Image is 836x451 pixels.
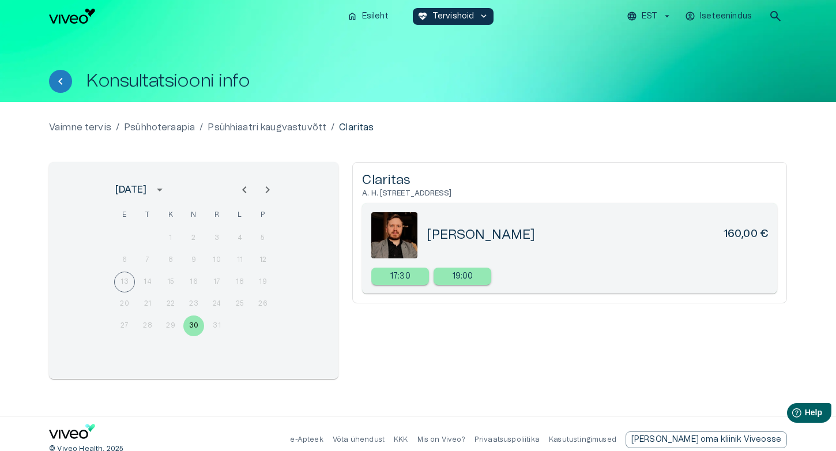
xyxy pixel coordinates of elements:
button: 30 [183,315,204,336]
a: Send email to partnership request to viveo [626,431,787,448]
div: [DATE] [115,183,146,197]
p: / [116,121,119,134]
a: Navigate to home page [49,424,95,443]
h5: Claritas [362,172,777,189]
div: 17:30 [371,268,429,285]
span: kolmapäev [160,204,181,227]
button: Iseteenindus [683,8,755,25]
p: Tervishoid [432,10,475,22]
a: Vaimne tervis [49,121,111,134]
button: Tagasi [49,70,72,93]
span: reede [206,204,227,227]
h6: 160,00 € [723,227,768,243]
span: ecg_heart [417,11,428,21]
p: / [199,121,203,134]
p: / [331,121,334,134]
p: 19:00 [453,270,473,283]
div: 19:00 [434,268,491,285]
a: Psühhoteraapia [124,121,195,134]
a: Select new timeslot for rescheduling [371,268,429,285]
span: neljapäev [183,204,204,227]
img: 80.png [371,212,417,258]
p: [PERSON_NAME] oma kliinik Viveosse [631,434,781,446]
p: Iseteenindus [700,10,752,22]
h6: A. H. [STREET_ADDRESS] [362,189,777,198]
iframe: Help widget launcher [746,399,836,431]
p: Võta ühendust [333,435,385,445]
p: Mis on Viveo? [417,435,465,445]
button: EST [625,8,674,25]
p: EST [642,10,657,22]
a: Navigate to homepage [49,9,338,24]
a: KKK [394,436,408,443]
span: pühapäev [253,204,273,227]
p: Claritas [339,121,374,134]
img: Viveo logo [49,9,95,24]
span: search [769,9,782,23]
p: 17:30 [390,270,411,283]
span: keyboard_arrow_down [479,11,489,21]
button: homeEsileht [342,8,394,25]
div: [PERSON_NAME] oma kliinik Viveosse [626,431,787,448]
button: ecg_heartTervishoidkeyboard_arrow_down [413,8,494,25]
button: Next month [256,178,279,201]
p: Esileht [362,10,389,22]
h1: Konsultatsiooni info [86,71,250,91]
span: home [347,11,357,21]
a: Privaatsuspoliitika [475,436,540,443]
button: open search modal [764,5,787,28]
a: e-Apteek [290,436,323,443]
a: Psühhiaatri kaugvastuvõtt [208,121,326,134]
button: calendar view is open, switch to year view [150,180,170,200]
span: laupäev [229,204,250,227]
h5: [PERSON_NAME] [427,227,535,243]
a: Select new timeslot for rescheduling [434,268,491,285]
span: teisipäev [137,204,158,227]
span: esmaspäev [114,204,135,227]
a: Kasutustingimused [549,436,616,443]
